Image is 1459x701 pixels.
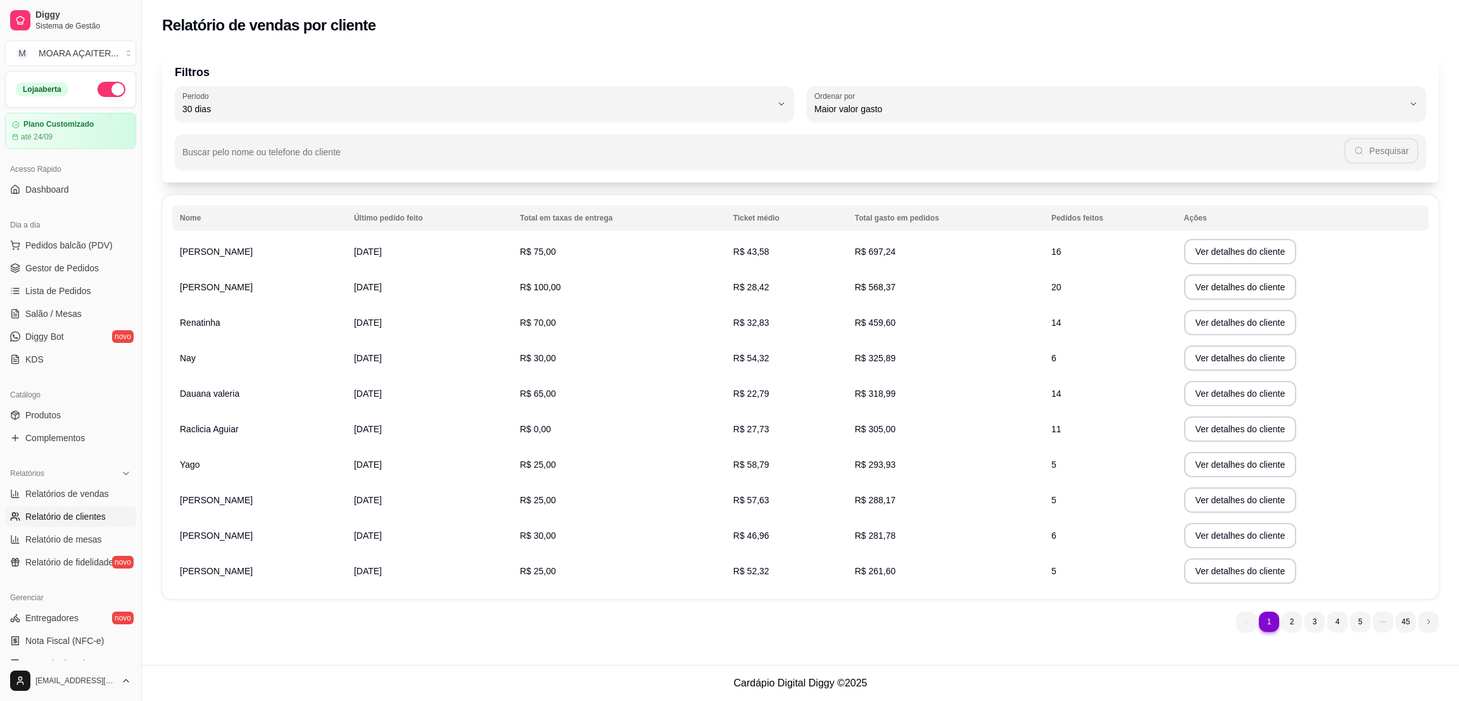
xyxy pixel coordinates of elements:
[25,353,44,366] span: KDS
[733,531,769,541] span: R$ 46,96
[35,10,131,21] span: Diggy
[23,120,94,129] article: Plano Customizado
[354,460,382,470] span: [DATE]
[175,63,1426,81] p: Filtros
[175,86,794,122] button: Período30 dias
[162,15,376,35] h2: Relatório de vendas por cliente
[5,5,136,35] a: DiggySistema de Gestão
[180,247,253,257] span: [PERSON_NAME]
[520,460,556,470] span: R$ 25,00
[855,566,896,576] span: R$ 261,60
[354,424,382,434] span: [DATE]
[5,666,136,696] button: [EMAIL_ADDRESS][DOMAIN_NAME]
[98,82,125,97] button: Alterar Status
[180,495,253,505] span: [PERSON_NAME]
[180,282,253,292] span: [PERSON_NAME]
[1230,605,1445,638] nav: pagination navigation
[25,556,113,569] span: Relatório de fidelidade
[5,506,136,527] a: Relatório de clientes
[1051,318,1061,328] span: 14
[25,239,113,252] span: Pedidos balcão (PDV)
[1184,239,1297,264] button: Ver detalhes do cliente
[1184,274,1297,300] button: Ver detalhes do cliente
[25,183,69,196] span: Dashboard
[5,215,136,235] div: Dia a dia
[35,676,116,686] span: [EMAIL_ADDRESS][DOMAIN_NAME]
[35,21,131,31] span: Sistema de Gestão
[5,281,136,301] a: Lista de Pedidos
[25,533,102,546] span: Relatório de mesas
[354,389,382,399] span: [DATE]
[1350,612,1370,632] li: pagination item 5
[354,282,382,292] span: [DATE]
[733,318,769,328] span: R$ 32,83
[1184,523,1297,548] button: Ver detalhes do cliente
[5,529,136,550] a: Relatório de mesas
[1304,612,1325,632] li: pagination item 3
[354,495,382,505] span: [DATE]
[5,631,136,651] a: Nota Fiscal (NFC-e)
[5,235,136,255] button: Pedidos balcão (PDV)
[5,405,136,425] a: Produtos
[520,566,556,576] span: R$ 25,00
[733,460,769,470] span: R$ 58,79
[180,389,239,399] span: Dauana valeria
[1184,310,1297,335] button: Ver detalhes do cliente
[25,487,109,500] span: Relatórios de vendas
[855,389,896,399] span: R$ 318,99
[1396,612,1416,632] li: pagination item 45
[1051,247,1061,257] span: 16
[25,510,106,523] span: Relatório de clientes
[5,41,136,66] button: Select a team
[21,132,53,142] article: até 24/09
[25,285,91,297] span: Lista de Pedidos
[5,258,136,278] a: Gestor de Pedidos
[1051,282,1061,292] span: 20
[1051,389,1061,399] span: 14
[726,205,847,231] th: Ticket médio
[733,566,769,576] span: R$ 52,32
[855,318,896,328] span: R$ 459,60
[520,424,551,434] span: R$ 0,00
[354,566,382,576] span: [DATE]
[354,318,382,328] span: [DATE]
[5,428,136,448] a: Complementos
[5,484,136,504] a: Relatórios de vendas
[39,47,118,60] div: MOARA AÇAITER ...
[847,205,1044,231] th: Total gasto em pedidos
[520,353,556,363] span: R$ 30,00
[855,495,896,505] span: R$ 288,17
[180,460,200,470] span: Yago
[1418,612,1439,632] li: next page button
[520,389,556,399] span: R$ 65,00
[733,495,769,505] span: R$ 57,63
[520,531,556,541] span: R$ 30,00
[16,82,68,96] div: Loja aberta
[1044,205,1176,231] th: Pedidos feitos
[5,608,136,628] a: Entregadoresnovo
[520,318,556,328] span: R$ 70,00
[354,353,382,363] span: [DATE]
[142,665,1459,701] footer: Cardápio Digital Diggy © 2025
[5,349,136,370] a: KDS
[182,151,1344,164] input: Buscar pelo nome ou telefone do cliente
[1051,495,1056,505] span: 5
[5,113,136,149] a: Plano Customizadoaté 24/09
[182,103,771,115] span: 30 dias
[1259,612,1279,632] li: pagination item 1 active
[346,205,512,231] th: Último pedido feito
[855,247,896,257] span: R$ 697,24
[1184,487,1297,513] button: Ver detalhes do cliente
[733,247,769,257] span: R$ 43,58
[1184,345,1297,371] button: Ver detalhes do cliente
[1051,531,1056,541] span: 6
[855,282,896,292] span: R$ 568,37
[25,432,85,444] span: Complementos
[5,159,136,179] div: Acesso Rápido
[25,262,99,274] span: Gestor de Pedidos
[1051,460,1056,470] span: 5
[25,612,79,624] span: Entregadores
[180,424,239,434] span: Raclicia Aguiar
[25,307,82,320] span: Salão / Mesas
[520,282,561,292] span: R$ 100,00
